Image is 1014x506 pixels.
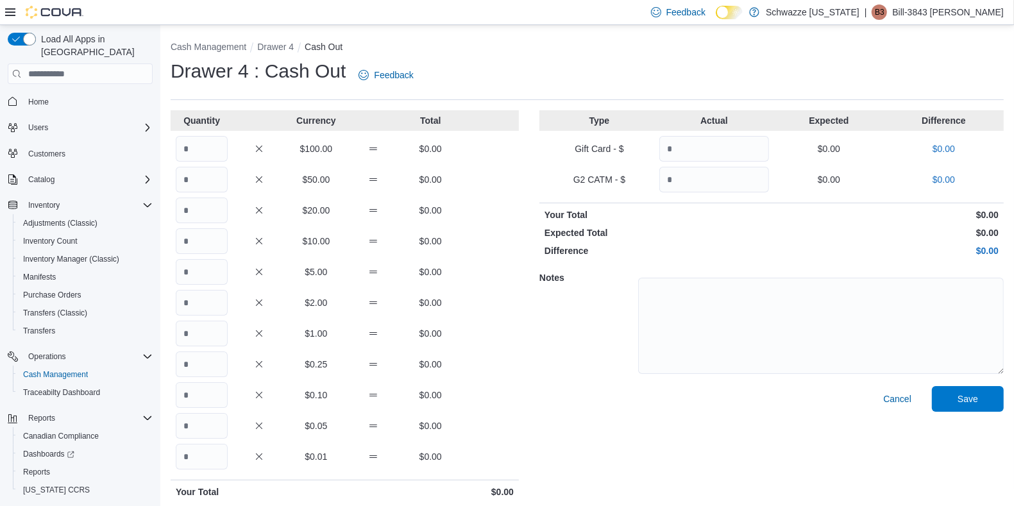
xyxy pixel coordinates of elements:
[18,464,55,480] a: Reports
[405,173,457,186] p: $0.00
[28,122,48,133] span: Users
[23,120,153,135] span: Users
[18,385,153,400] span: Traceabilty Dashboard
[28,413,55,423] span: Reports
[23,467,50,477] span: Reports
[659,167,769,192] input: Quantity
[23,120,53,135] button: Users
[405,142,457,155] p: $0.00
[659,114,769,127] p: Actual
[405,235,457,248] p: $0.00
[405,204,457,217] p: $0.00
[23,198,153,213] span: Inventory
[883,392,911,405] span: Cancel
[405,266,457,278] p: $0.00
[23,198,65,213] button: Inventory
[28,351,66,362] span: Operations
[13,286,158,304] button: Purchase Orders
[18,305,153,321] span: Transfers (Classic)
[3,92,158,110] button: Home
[257,42,294,52] button: Drawer 4
[290,389,342,401] p: $0.10
[13,463,158,481] button: Reports
[290,204,342,217] p: $20.00
[545,114,654,127] p: Type
[23,94,54,110] a: Home
[405,114,457,127] p: Total
[176,198,228,223] input: Quantity
[18,428,104,444] a: Canadian Compliance
[3,409,158,427] button: Reports
[18,287,87,303] a: Purchase Orders
[932,386,1004,412] button: Save
[889,142,999,155] p: $0.00
[23,254,119,264] span: Inventory Manager (Classic)
[3,196,158,214] button: Inventory
[13,427,158,445] button: Canadian Compliance
[774,226,999,239] p: $0.00
[18,446,153,462] span: Dashboards
[290,358,342,371] p: $0.25
[18,233,83,249] a: Inventory Count
[23,146,153,162] span: Customers
[659,136,769,162] input: Quantity
[23,290,81,300] span: Purchase Orders
[716,6,743,19] input: Dark Mode
[290,266,342,278] p: $5.00
[18,482,95,498] a: [US_STATE] CCRS
[892,4,1004,20] p: Bill-3843 [PERSON_NAME]
[13,250,158,268] button: Inventory Manager (Classic)
[18,367,93,382] a: Cash Management
[28,200,60,210] span: Inventory
[18,464,153,480] span: Reports
[13,366,158,384] button: Cash Management
[23,218,97,228] span: Adjustments (Classic)
[18,215,153,231] span: Adjustments (Classic)
[28,97,49,107] span: Home
[374,69,413,81] span: Feedback
[23,349,71,364] button: Operations
[28,174,55,185] span: Catalog
[3,119,158,137] button: Users
[23,308,87,318] span: Transfers (Classic)
[18,251,124,267] a: Inventory Manager (Classic)
[23,410,60,426] button: Reports
[18,287,153,303] span: Purchase Orders
[545,244,769,257] p: Difference
[18,269,153,285] span: Manifests
[13,322,158,340] button: Transfers
[23,349,153,364] span: Operations
[13,214,158,232] button: Adjustments (Classic)
[176,321,228,346] input: Quantity
[23,449,74,459] span: Dashboards
[405,358,457,371] p: $0.00
[878,386,917,412] button: Cancel
[405,327,457,340] p: $0.00
[23,387,100,398] span: Traceabilty Dashboard
[290,114,342,127] p: Currency
[176,228,228,254] input: Quantity
[13,384,158,401] button: Traceabilty Dashboard
[766,4,859,20] p: Schwazze [US_STATE]
[774,114,884,127] p: Expected
[18,367,153,382] span: Cash Management
[176,413,228,439] input: Quantity
[875,4,884,20] span: B3
[3,144,158,163] button: Customers
[23,431,99,441] span: Canadian Compliance
[774,142,884,155] p: $0.00
[889,114,999,127] p: Difference
[545,173,654,186] p: G2 CATM - $
[36,33,153,58] span: Load All Apps in [GEOGRAPHIC_DATA]
[176,444,228,469] input: Quantity
[176,485,342,498] p: Your Total
[3,348,158,366] button: Operations
[290,173,342,186] p: $50.00
[545,226,769,239] p: Expected Total
[23,172,60,187] button: Catalog
[539,265,636,291] h5: Notes
[23,369,88,380] span: Cash Management
[26,6,83,19] img: Cova
[23,93,153,109] span: Home
[18,233,153,249] span: Inventory Count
